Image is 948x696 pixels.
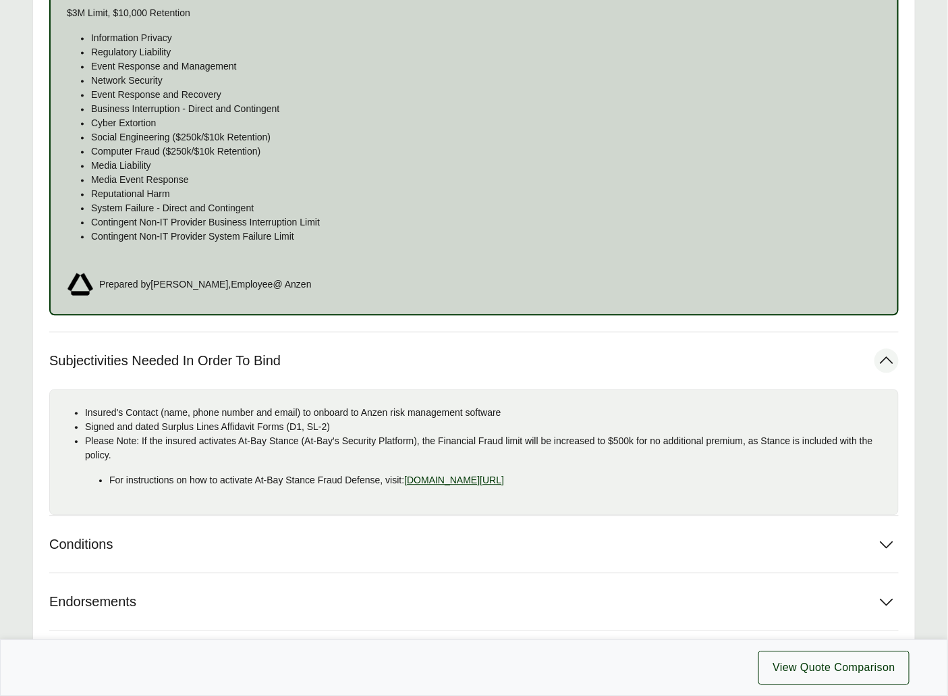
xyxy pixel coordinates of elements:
span: Endorsements [49,593,136,610]
p: System Failure - Direct and Contingent [91,201,881,215]
p: Signed and dated Surplus Lines Affidavit Forms (D1, SL-2) [85,420,887,434]
p: Media Event Response [91,173,881,187]
p: Contingent Non-IT Provider Business Interruption Limit [91,215,881,230]
p: For instructions on how to activate At-Bay Stance Fraud Defense, visit: [109,473,887,487]
span: Subjectivities Needed In Order To Bind [49,352,281,369]
p: Event Response and Management [91,59,881,74]
p: Please Note: If the insured activates At-Bay Stance (At-Bay's Security Platform), the Financial F... [85,434,887,462]
button: Subjectivities Needed In Order To Bind [49,332,899,389]
span: View Quote Comparison [773,660,895,676]
p: Event Response and Recovery [91,88,881,102]
button: View Quote Comparison [758,651,910,685]
a: [DOMAIN_NAME][URL] [404,475,504,485]
button: Endorsements [49,573,899,630]
p: $3M Limit, $10,000 Retention [67,6,881,20]
p: Information Privacy [91,31,881,45]
span: Prepared by [PERSON_NAME] , Employee @ Anzen [99,277,312,292]
p: Media Liability [91,159,881,173]
p: Reputational Harm [91,187,881,201]
p: Contingent Non-IT Provider System Failure Limit [91,230,881,244]
p: Regulatory Liability [91,45,881,59]
p: Insured's Contact (name, phone number and email) to onboard to Anzen risk management software [85,406,887,420]
p: Cyber Extortion [91,116,881,130]
p: Network Security [91,74,881,88]
p: Computer Fraud ($250k/$10k Retention) [91,144,881,159]
p: Social Engineering ($250k/$10k Retention) [91,130,881,144]
span: Conditions [49,536,113,553]
p: Business Interruption - Direct and Contingent [91,102,881,116]
button: Conditions [49,516,899,572]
